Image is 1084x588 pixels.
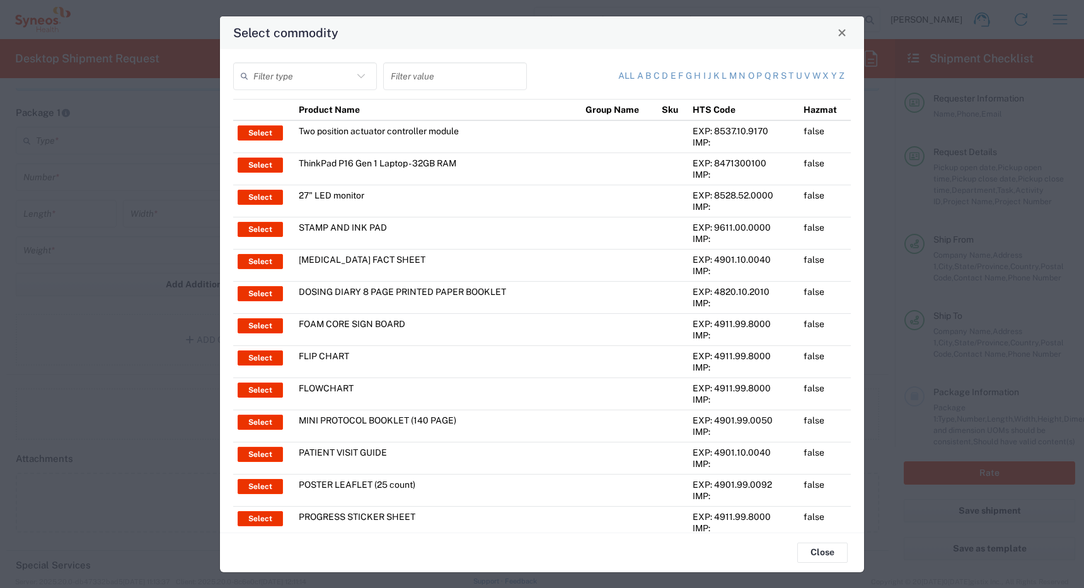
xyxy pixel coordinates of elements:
a: g [686,70,692,83]
button: Select [238,479,283,494]
button: Close [797,543,848,563]
td: POSTER LEAFLET (25 count) [294,474,582,506]
button: Select [238,511,283,526]
a: r [773,70,778,83]
button: Select [238,447,283,462]
td: false [799,153,851,185]
td: PROGRESS STICKER SHEET [294,506,582,538]
a: c [654,70,660,83]
div: IMP: [693,137,795,148]
button: Select [238,190,283,205]
button: Select [238,383,283,398]
th: Sku [657,99,688,120]
td: FLOWCHART [294,378,582,410]
td: false [799,217,851,249]
a: i [703,70,706,83]
button: Select [238,415,283,430]
div: EXP: 4911.99.8000 [693,318,795,330]
div: EXP: 4901.99.0092 [693,479,795,490]
a: q [764,70,771,83]
td: false [799,506,851,538]
div: IMP: [693,522,795,534]
div: IMP: [693,394,795,405]
div: EXP: 8528.52.0000 [693,190,795,201]
button: Select [238,286,283,301]
td: [MEDICAL_DATA] FACT SHEET [294,249,582,281]
td: ThinkPad P16 Gen 1 Laptop - 32GB RAM [294,153,582,185]
button: Select [238,350,283,366]
td: false [799,185,851,217]
div: IMP: [693,169,795,180]
div: IMP: [693,330,795,341]
td: false [799,410,851,442]
a: s [781,70,787,83]
td: false [799,345,851,378]
div: EXP: 8537.10.9170 [693,125,795,137]
a: k [713,70,720,83]
th: Product Name [294,99,582,120]
td: Two position actuator controller module [294,120,582,153]
td: PATIENT VISIT GUIDE [294,442,582,474]
td: false [799,442,851,474]
button: Select [238,158,283,173]
a: f [678,70,683,83]
h4: Select commodity [233,23,338,42]
div: EXP: 4901.10.0040 [693,447,795,458]
div: IMP: [693,458,795,470]
a: p [756,70,762,83]
div: EXP: 4911.99.8000 [693,383,795,394]
a: v [804,70,810,83]
div: IMP: [693,426,795,437]
a: j [708,70,711,83]
button: Select [238,125,283,141]
a: l [722,70,727,83]
div: IMP: [693,297,795,309]
th: Hazmat [799,99,851,120]
div: EXP: 8471300100 [693,158,795,169]
div: EXP: 4911.99.8000 [693,350,795,362]
div: IMP: [693,233,795,245]
a: d [662,70,668,83]
a: b [645,70,651,83]
div: IMP: [693,201,795,212]
a: m [729,70,737,83]
td: false [799,313,851,345]
a: w [812,70,821,83]
a: h [694,70,701,83]
div: EXP: 4911.99.8000 [693,511,795,522]
a: a [637,70,643,83]
td: false [799,378,851,410]
div: IMP: [693,362,795,373]
a: e [671,70,676,83]
a: n [739,70,746,83]
td: false [799,120,851,153]
th: Group Name [581,99,657,120]
a: y [831,70,837,83]
td: FLIP CHART [294,345,582,378]
div: IMP: [693,265,795,277]
button: Select [238,318,283,333]
td: false [799,474,851,506]
a: o [748,70,754,83]
a: All [618,70,635,83]
a: t [788,70,793,83]
div: EXP: 4901.99.0050 [693,415,795,426]
a: z [839,70,845,83]
td: false [799,249,851,281]
td: FOAM CORE SIGN BOARD [294,313,582,345]
button: Select [238,222,283,237]
div: EXP: 9611.00.0000 [693,222,795,233]
button: Select [238,254,283,269]
th: HTS Code [688,99,799,120]
td: false [799,281,851,313]
div: EXP: 4820.10.2010 [693,286,795,297]
a: u [796,70,802,83]
td: DOSING DIARY 8 PAGE PRINTED PAPER BOOKLET [294,281,582,313]
div: EXP: 4901.10.0040 [693,254,795,265]
button: Close [833,24,851,42]
td: 27" LED monitor [294,185,582,217]
div: IMP: [693,490,795,502]
td: MINI PROTOCOL BOOKLET (140 PAGE) [294,410,582,442]
td: STAMP AND INK PAD [294,217,582,249]
a: x [822,70,829,83]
